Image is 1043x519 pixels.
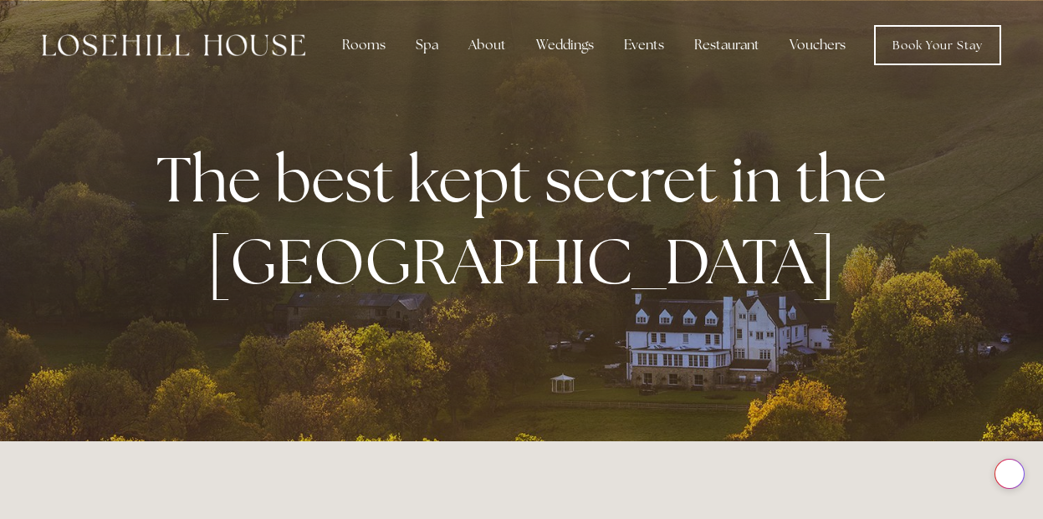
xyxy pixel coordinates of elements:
[611,28,677,62] div: Events
[523,28,607,62] div: Weddings
[402,28,452,62] div: Spa
[776,28,859,62] a: Vouchers
[329,28,399,62] div: Rooms
[156,138,900,302] strong: The best kept secret in the [GEOGRAPHIC_DATA]
[455,28,519,62] div: About
[681,28,773,62] div: Restaurant
[874,25,1001,65] a: Book Your Stay
[42,34,305,56] img: Losehill House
